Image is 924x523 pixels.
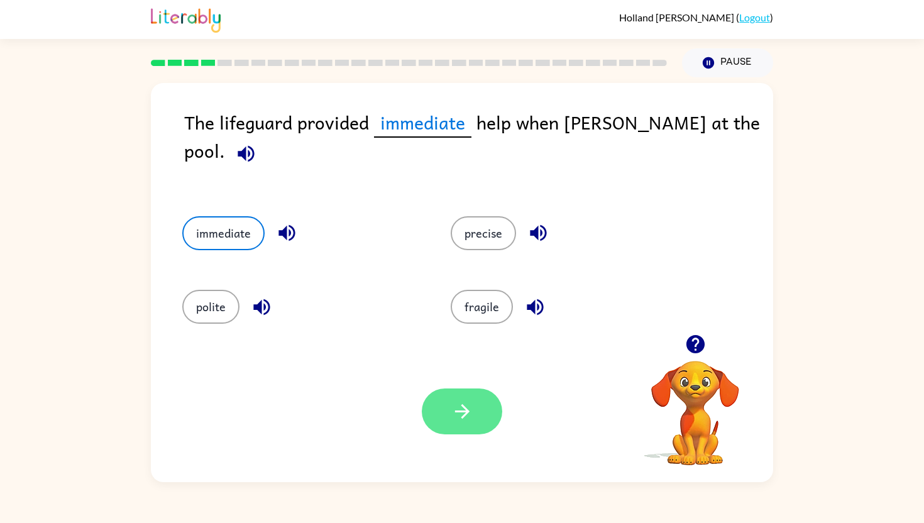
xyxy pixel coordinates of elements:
button: precise [451,216,516,250]
a: Logout [739,11,770,23]
video: Your browser must support playing .mp4 files to use Literably. Please try using another browser. [632,341,758,467]
span: Holland [PERSON_NAME] [619,11,736,23]
div: The lifeguard provided help when [PERSON_NAME] at the pool. [184,108,773,191]
button: immediate [182,216,265,250]
button: fragile [451,290,513,324]
div: ( ) [619,11,773,23]
span: immediate [374,108,471,138]
img: Literably [151,5,221,33]
button: polite [182,290,239,324]
button: Pause [682,48,773,77]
